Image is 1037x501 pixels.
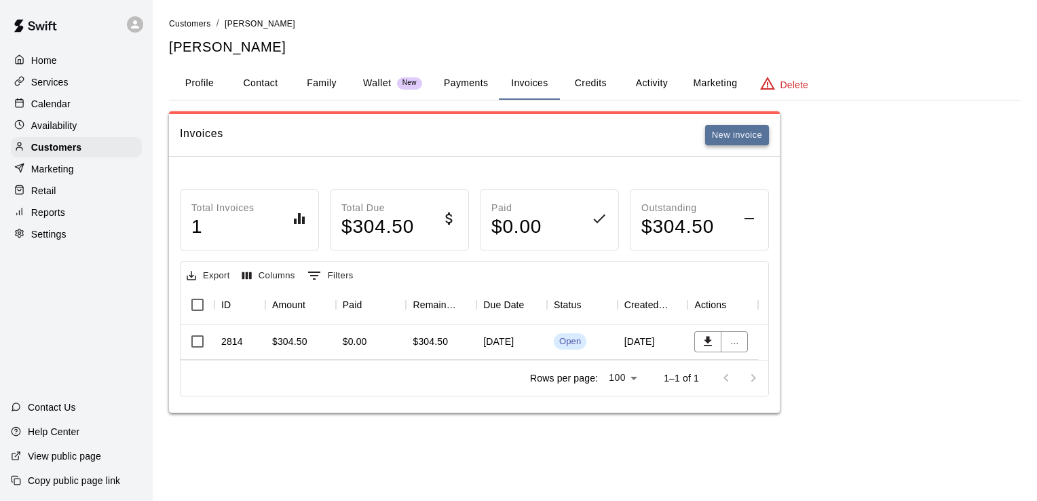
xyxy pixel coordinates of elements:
div: ID [214,286,265,324]
p: View public page [28,449,101,463]
button: Invoices [499,67,560,100]
div: Actions [687,286,758,324]
a: Availability [11,115,142,136]
a: Services [11,72,142,92]
div: Status [554,286,582,324]
a: Settings [11,224,142,244]
button: Sort [726,295,745,314]
h5: [PERSON_NAME] [169,38,1021,56]
p: Total Invoices [191,201,254,215]
button: Marketing [682,67,748,100]
button: Contact [230,67,291,100]
div: $304.50 [272,335,307,348]
button: Profile [169,67,230,100]
p: 1–1 of 1 [664,371,699,385]
span: Customers [169,19,211,29]
button: New invoice [705,125,769,146]
p: Total Due [341,201,414,215]
button: Payments [433,67,499,100]
button: Sort [525,295,544,314]
a: Home [11,50,142,71]
button: Family [291,67,352,100]
p: Customers [31,141,81,154]
button: Credits [560,67,621,100]
div: Paid [336,286,407,324]
a: Reports [11,202,142,223]
button: Download PDF [694,331,721,352]
div: Due Date [476,286,547,324]
p: Wallet [363,76,392,90]
button: ... [721,331,748,352]
div: Due Date [483,286,524,324]
p: Reports [31,206,65,219]
button: Sort [305,295,324,314]
span: [PERSON_NAME] [225,19,295,29]
div: $0.00 [343,335,367,348]
div: Created On [618,286,688,324]
p: Paid [491,201,542,215]
h4: $ 304.50 [641,215,714,239]
div: Amount [265,286,336,324]
div: 2814 [221,335,243,348]
div: Paid [343,286,362,324]
a: Marketing [11,159,142,179]
p: Help Center [28,425,79,439]
a: Customers [169,18,211,29]
div: Status [547,286,618,324]
button: Activity [621,67,682,100]
h4: 1 [191,215,254,239]
div: basic tabs example [169,67,1021,100]
p: Marketing [31,162,74,176]
p: Home [31,54,57,67]
div: [DATE] [476,324,547,360]
a: Retail [11,181,142,201]
p: Copy public page link [28,474,120,487]
p: Contact Us [28,401,76,414]
div: Amount [272,286,305,324]
a: Customers [11,137,142,157]
p: Availability [31,119,77,132]
button: Sort [582,295,601,314]
p: Delete [780,78,808,92]
p: Retail [31,184,56,198]
div: Remaining [413,286,457,324]
div: Remaining [406,286,476,324]
span: New [397,79,422,88]
nav: breadcrumb [169,16,1021,31]
div: ID [221,286,231,324]
p: Calendar [31,97,71,111]
a: Calendar [11,94,142,114]
p: Outstanding [641,201,714,215]
button: Sort [231,295,250,314]
h6: Invoices [180,125,223,146]
div: $304.50 [413,335,448,348]
div: 100 [603,368,642,388]
button: Export [183,265,233,286]
button: Sort [668,295,687,314]
p: Services [31,75,69,89]
button: Select columns [239,265,299,286]
button: Sort [362,295,381,314]
div: Created On [624,286,669,324]
p: Settings [31,227,67,241]
div: Open [559,335,581,348]
h4: $ 0.00 [491,215,542,239]
li: / [216,16,219,31]
div: Actions [694,286,726,324]
button: Sort [457,295,476,314]
h4: $ 304.50 [341,215,414,239]
button: Show filters [304,265,357,286]
div: [DATE] [618,324,688,360]
p: Rows per page: [530,371,598,385]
